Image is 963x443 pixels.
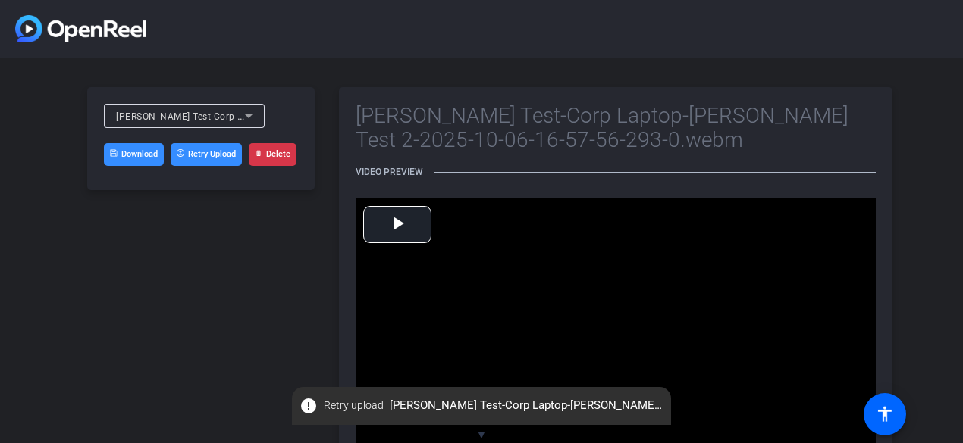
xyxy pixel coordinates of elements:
[300,397,318,415] mat-icon: error
[324,398,384,413] span: Retry upload
[476,428,488,441] span: ▼
[116,110,527,122] span: [PERSON_NAME] Test-Corp Laptop-[PERSON_NAME] Test 2-2025-10-06-16-57-56-293-0.webm
[249,143,296,166] button: Delete
[292,392,671,420] span: [PERSON_NAME] Test-Corp Laptop-[PERSON_NAME] Test 2-2025-10-06-16-57-56-293-0.webm
[363,206,431,243] button: Play Video
[876,405,894,423] mat-icon: accessibility
[171,143,242,166] button: Retry Upload
[104,143,164,166] a: Download
[356,104,876,152] h2: [PERSON_NAME] Test-Corp Laptop-[PERSON_NAME] Test 2-2025-10-06-16-57-56-293-0.webm
[356,167,876,177] h3: Video Preview
[15,15,146,42] img: Logo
